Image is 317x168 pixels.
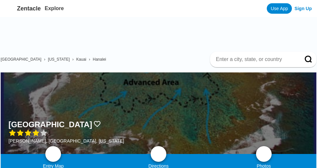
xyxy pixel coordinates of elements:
[5,3,16,14] img: Zentacle logo
[256,146,272,162] a: photos
[48,57,70,62] a: [US_STATE]
[93,57,106,62] a: Hanalei
[17,5,41,12] span: Zentacle
[49,150,57,158] img: map
[89,57,90,62] span: ›
[267,3,292,14] a: Use App
[8,138,124,144] div: [PERSON_NAME], [GEOGRAPHIC_DATA], [US_STATE]
[151,146,166,162] a: directions
[294,6,312,11] a: Sign Up
[5,3,41,14] a: Zentacle logoZentacle
[215,56,295,63] input: Enter a city, state, or country
[8,120,92,129] h1: [GEOGRAPHIC_DATA]
[155,150,162,158] img: directions
[1,57,41,62] a: [GEOGRAPHIC_DATA]
[45,146,61,162] a: map
[76,57,86,62] a: Kauai
[44,57,45,62] span: ›
[72,57,74,62] span: ›
[260,150,268,158] img: photos
[45,6,64,11] a: Explore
